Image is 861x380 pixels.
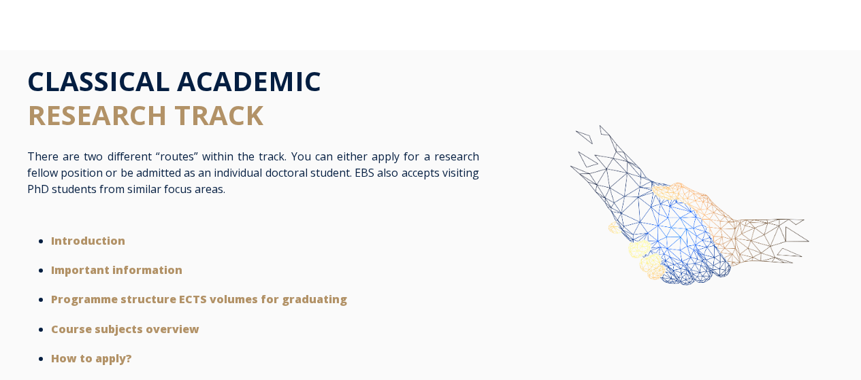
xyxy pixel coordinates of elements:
[51,292,347,307] a: Programme structure ECTS volumes for graduating
[27,96,263,133] span: RESEARCH TRACK
[524,105,834,344] img: img-ebs-hand
[27,149,479,196] span: There are two different “routes” within the track. You can either apply for a research fellow pos...
[27,64,479,132] h1: CLASSICAL ACADEMIC
[51,233,125,248] a: Introduction
[51,262,182,277] a: Important information
[51,322,199,336] a: Course subjects overview
[51,351,132,366] a: How to apply?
